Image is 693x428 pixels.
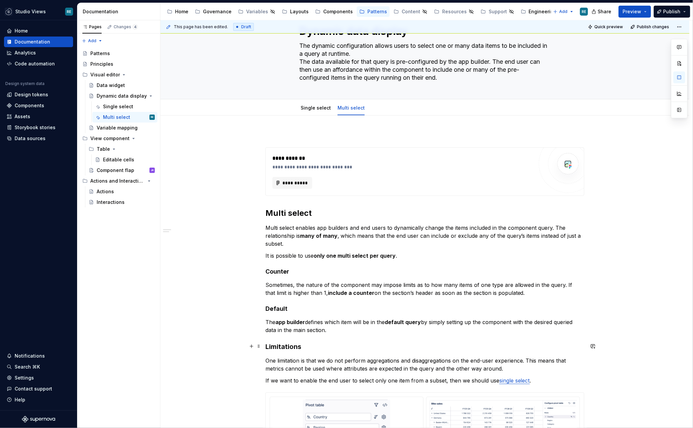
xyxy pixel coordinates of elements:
span: Preview [623,8,642,15]
div: RE [151,114,153,121]
div: Governance [203,8,232,15]
a: Support [478,6,517,17]
a: Analytics [4,47,73,58]
div: Settings [15,375,34,381]
div: RE [582,9,586,14]
a: Single select [92,101,157,112]
div: Engineering Resources [529,8,583,15]
div: Notifications [15,353,45,359]
a: Variable mapping [86,123,157,133]
strong: many of many [300,232,338,239]
a: Data widget [86,80,157,91]
div: Assets [15,113,30,120]
a: Actions [86,186,157,197]
a: Single select [301,105,331,111]
div: Interactions [97,199,125,206]
div: Dynamic data display [97,93,147,99]
span: Share [598,8,612,15]
button: Share [588,6,616,18]
div: Changes [114,24,138,30]
div: Design system data [5,81,45,86]
a: Resources [432,6,477,17]
a: Patterns [357,6,390,17]
div: Visual editor [90,71,120,78]
textarea: The dynamic configuration allows users to select one or many data items to be included in a query... [298,41,549,83]
a: Editable cells [92,154,157,165]
button: Publish [654,6,690,18]
a: Interactions [86,197,157,208]
div: Support [489,8,507,15]
div: Actions and Interactions [90,178,145,184]
a: Documentation [4,37,73,47]
div: Design tokens [15,91,48,98]
a: Multi selectRE [92,112,157,123]
a: Design tokens [4,89,73,100]
button: Add [80,36,105,45]
div: Documentation [83,8,157,15]
a: Assets [4,111,73,122]
a: Home [164,6,191,17]
div: Home [175,8,188,15]
a: Dynamic data display [86,91,157,101]
p: Multi select enables app builders and end users to dynamically change the items included in the c... [265,224,584,248]
a: Principles [80,59,157,69]
div: View component [90,135,130,142]
a: Governance [192,6,234,17]
button: Preview [619,6,651,18]
a: Multi select [338,105,365,111]
div: Content [402,8,420,15]
button: Quick preview [586,22,626,32]
p: Sometimes, the nature of the component may impose limits as to how many items of one type are all... [265,281,584,297]
a: Components [313,6,355,17]
a: Code automation [4,58,73,69]
div: Components [323,8,353,15]
div: Storybook stories [15,124,55,131]
div: Code automation [15,60,55,67]
div: Actions [97,188,114,195]
button: Studio ViewsRE [1,4,76,19]
div: Editable cells [103,156,134,163]
div: Table [86,144,157,154]
strong: include a counter [328,290,374,296]
button: Search ⌘K [4,362,73,372]
div: Layouts [290,8,309,15]
div: Variables [246,8,268,15]
span: Add [559,9,568,14]
div: Single select [298,101,334,115]
span: 4 [133,24,138,30]
span: Publish changes [637,24,669,30]
div: RE [67,9,71,14]
div: Table [97,146,110,152]
div: Component flap [97,167,134,174]
button: Publish changes [629,22,672,32]
div: Patterns [90,50,110,57]
div: Search ⌘K [15,364,40,370]
div: Studio Views [15,8,46,15]
div: Visual editor [80,69,157,80]
div: Data sources [15,135,46,142]
p: One limitation is that we do not perform aggregations and disaggregations on the end-user experie... [265,357,584,373]
button: Help [4,394,73,405]
span: This page has been edited. [174,24,228,30]
h3: Limitations [265,342,584,351]
a: Patterns [80,48,157,59]
button: Contact support [4,384,73,394]
svg: Supernova Logo [22,416,55,423]
h2: Multi select [265,208,584,218]
div: Analytics [15,49,36,56]
p: It is possible to use . [265,252,584,260]
a: Engineering Resources [518,6,585,17]
div: Help [15,396,25,403]
a: Home [4,26,73,36]
span: Draft [241,24,251,30]
div: Patterns [367,8,387,15]
button: Notifications [4,351,73,361]
span: Quick preview [594,24,623,30]
div: Resources [442,8,467,15]
div: Page tree [80,48,157,208]
a: Storybook stories [4,122,73,133]
img: f5634f2a-3c0d-4c0b-9dc3-3862a3e014c7.png [5,8,13,16]
div: Data widget [97,82,125,89]
div: Multi select [335,101,367,115]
